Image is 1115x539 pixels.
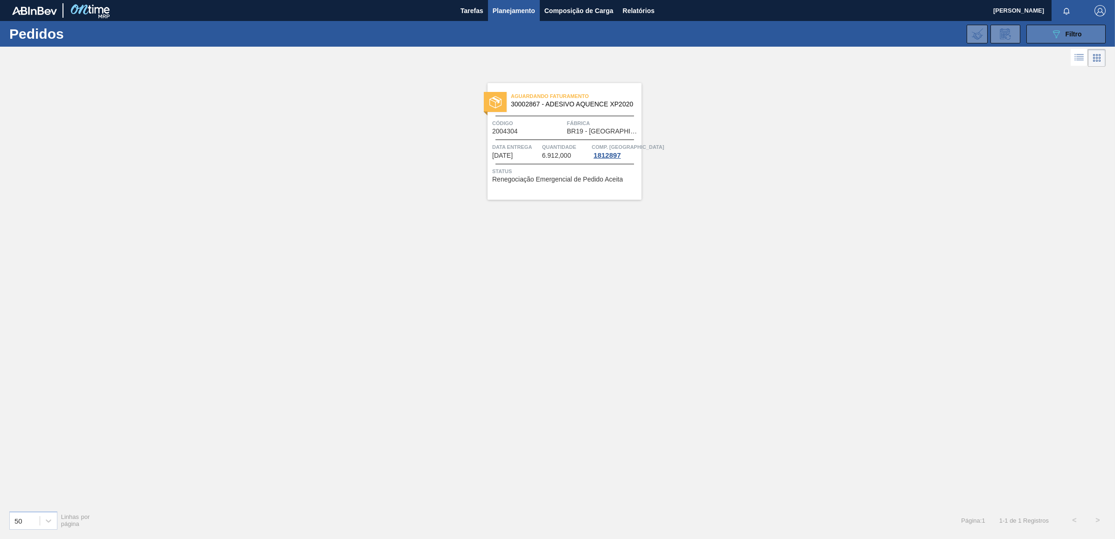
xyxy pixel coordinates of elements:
[1066,30,1082,38] span: Filtro
[592,152,622,159] div: 1812897
[999,517,1049,524] span: 1 - 1 de 1 Registros
[492,176,623,183] span: Renegociação Emergencial de Pedido Aceita
[1052,4,1081,17] button: Notificações
[474,83,641,200] a: statusAguardando Faturamento30002867 - ADESIVO AQUENCE XP2020Código2004304FábricaBR19 - [GEOGRAPH...
[511,101,634,108] span: 30002867 - ADESIVO AQUENCE XP2020
[492,167,639,176] span: Status
[1071,49,1088,67] div: Visão em Lista
[1094,5,1106,16] img: Logout
[542,142,590,152] span: Quantidade
[9,28,153,39] h1: Pedidos
[592,142,639,159] a: Comp. [GEOGRAPHIC_DATA]1812897
[460,5,483,16] span: Tarefas
[492,152,513,159] span: 27/08/2025
[990,25,1020,43] div: Solicitação de Revisão de Pedidos
[1088,49,1106,67] div: Visão em Cards
[61,513,90,527] span: Linhas por página
[1026,25,1106,43] button: Filtro
[623,5,655,16] span: Relatórios
[12,7,57,15] img: TNhmsLtSVTkK8tSr43FrP2fwEKptu5GPRR3wAAAABJRU5ErkJggg==
[542,152,571,159] span: 6.912,000
[567,128,639,135] span: BR19 - Nova Rio
[592,142,664,152] span: Comp. Carga
[1086,509,1109,532] button: >
[544,5,613,16] span: Composição de Carga
[511,91,641,101] span: Aguardando Faturamento
[492,142,540,152] span: Data entrega
[14,517,22,525] div: 50
[492,119,564,128] span: Código
[492,128,518,135] span: 2004304
[967,25,988,43] div: Importar Negociações dos Pedidos
[567,119,639,128] span: Fábrica
[1063,509,1086,532] button: <
[489,96,502,108] img: status
[961,517,985,524] span: Página : 1
[493,5,535,16] span: Planejamento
